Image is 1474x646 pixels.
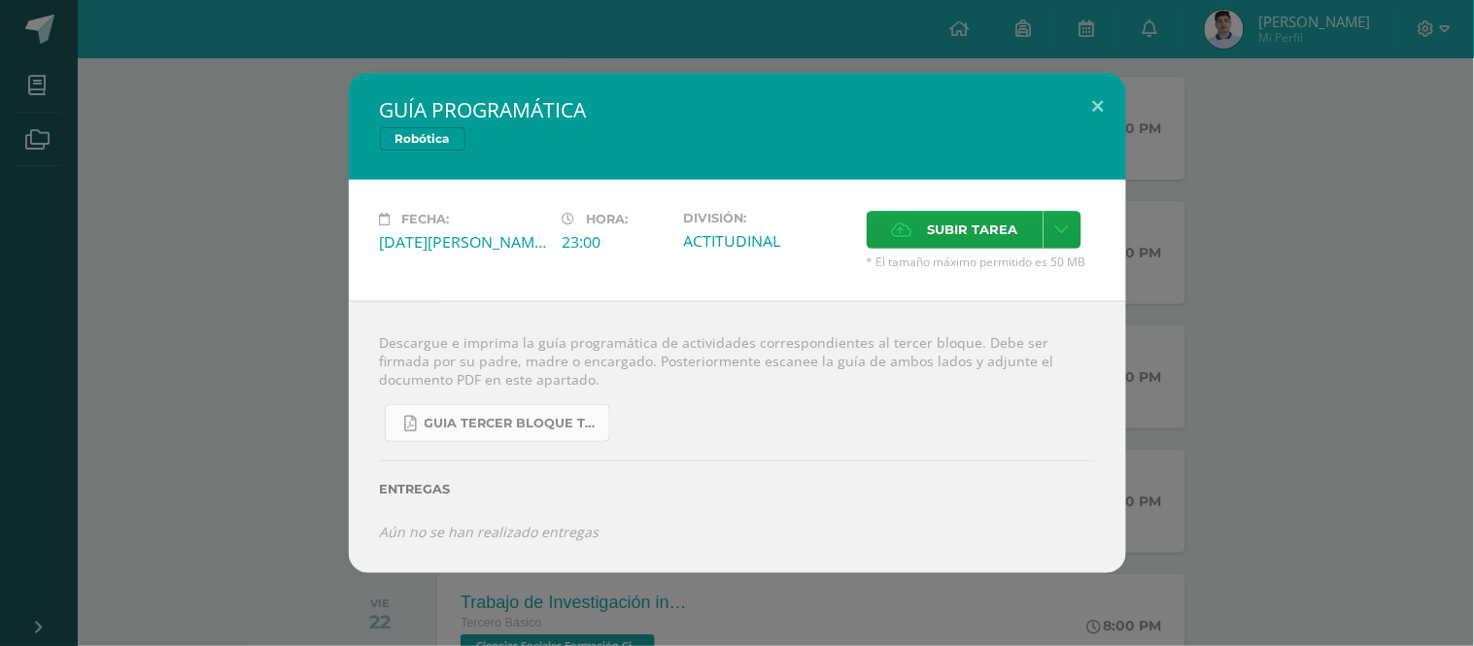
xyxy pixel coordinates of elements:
[684,230,851,252] div: ACTITUDINAL
[349,301,1126,572] div: Descargue e imprima la guía programática de actividades correspondientes al tercer bloque. Debe s...
[587,212,629,226] span: Hora:
[380,96,1095,123] h2: GUÍA PROGRAMÁTICA
[380,127,465,151] span: Robótica
[867,254,1095,270] span: * El tamaño máximo permitido es 50 MB
[380,482,1095,496] label: Entregas
[1071,73,1126,139] button: Close (Esc)
[380,523,600,541] i: Aún no se han realizado entregas
[425,416,600,431] span: GUIA TERCER BLOQUE TERCERO BÁSICO.pdf
[385,404,610,442] a: GUIA TERCER BLOQUE TERCERO BÁSICO.pdf
[380,231,547,253] div: [DATE][PERSON_NAME]
[563,231,668,253] div: 23:00
[402,212,450,226] span: Fecha:
[928,212,1018,248] span: Subir tarea
[684,211,851,225] label: División:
